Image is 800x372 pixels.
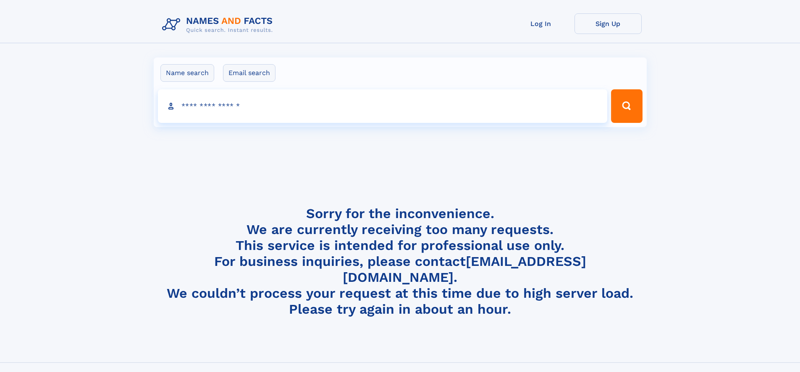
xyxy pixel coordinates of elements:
[223,64,275,82] label: Email search
[611,89,642,123] button: Search Button
[160,64,214,82] label: Name search
[159,206,642,317] h4: Sorry for the inconvenience. We are currently receiving too many requests. This service is intend...
[343,253,586,285] a: [EMAIL_ADDRESS][DOMAIN_NAME]
[158,89,608,123] input: search input
[507,13,574,34] a: Log In
[574,13,642,34] a: Sign Up
[159,13,280,36] img: Logo Names and Facts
